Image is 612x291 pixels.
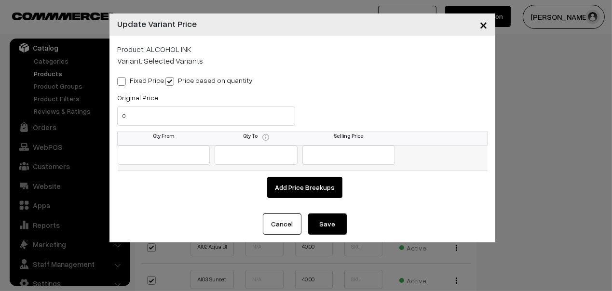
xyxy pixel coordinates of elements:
[117,17,197,30] h4: Update Variant Price
[165,75,253,85] label: Price based on quantity
[118,132,210,145] th: Qty From
[117,93,158,103] label: Original Price
[267,177,342,198] button: Add Price Breakups
[117,43,488,66] p: Product: ALCOHOL INK Variant: Selected Variants
[479,15,488,33] span: ×
[472,10,495,40] button: Close
[243,132,269,139] span: Qty To
[117,106,295,126] input: Original Price
[262,134,269,141] img: Leave this field blank or enter 0 for no limit
[302,132,395,145] th: Selling Price
[308,213,347,235] button: Save
[117,75,164,85] label: Fixed Price
[263,213,301,235] button: Cancel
